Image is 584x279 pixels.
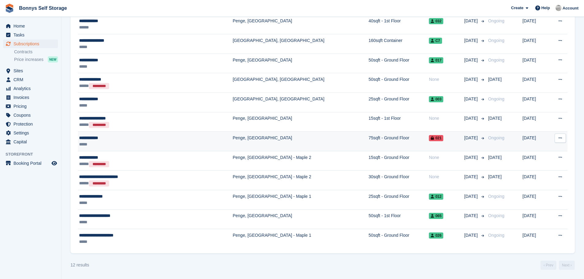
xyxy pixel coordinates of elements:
span: Home [13,22,50,30]
div: None [429,115,464,122]
a: menu [3,120,58,128]
span: C7 [429,38,442,44]
span: Subscriptions [13,40,50,48]
span: [DATE] [464,193,479,200]
a: menu [3,84,58,93]
span: Booking Portal [13,159,50,168]
a: menu [3,22,58,30]
img: stora-icon-8386f47178a22dfd0bd8f6a31ec36ba5ce8667c1dd55bd0f319d3a0aa187defe.svg [5,4,14,13]
span: 065 [429,213,443,219]
a: Contracts [14,49,58,55]
span: Help [541,5,550,11]
a: menu [3,159,58,168]
span: Ongoing [488,96,504,101]
nav: Page [539,261,576,270]
span: [DATE] [464,37,479,44]
td: [DATE] [522,171,548,190]
span: Storefront [6,151,61,157]
span: Sites [13,66,50,75]
span: [DATE] [464,232,479,239]
td: [GEOGRAPHIC_DATA], [GEOGRAPHIC_DATA] [233,93,368,112]
td: Penge, [GEOGRAPHIC_DATA] - Maple 1 [233,229,368,248]
span: [DATE] [464,135,479,141]
span: Create [511,5,523,11]
span: CRM [13,75,50,84]
span: [DATE] [464,96,479,102]
td: 50sqft - Ground Floor [368,54,429,73]
td: [DATE] [522,54,548,73]
span: 017 [429,57,443,63]
div: None [429,76,464,83]
span: [DATE] [464,57,479,63]
span: Ongoing [488,18,504,23]
a: menu [3,102,58,111]
span: Coupons [13,111,50,119]
td: Penge, [GEOGRAPHIC_DATA] [233,132,368,151]
span: [DATE] [488,174,502,179]
span: 021 [429,135,443,141]
a: Price increases NEW [14,56,58,63]
a: Preview store [51,160,58,167]
a: menu [3,93,58,102]
td: [DATE] [522,73,548,93]
td: 50sqft - Ground Floor [368,73,429,93]
a: menu [3,31,58,39]
span: [DATE] [464,154,479,161]
span: [DATE] [488,116,502,121]
td: [GEOGRAPHIC_DATA], [GEOGRAPHIC_DATA] [233,73,368,93]
div: None [429,174,464,180]
td: 75sqft - Ground Floor [368,132,429,151]
td: [GEOGRAPHIC_DATA], [GEOGRAPHIC_DATA] [233,34,368,54]
td: 25sqft - Ground Floor [368,190,429,210]
span: [DATE] [464,76,479,83]
span: Ongoing [488,213,504,218]
a: menu [3,129,58,137]
a: menu [3,40,58,48]
td: 30sqft - Ground Floor [368,171,429,190]
span: Ongoing [488,135,504,140]
span: Account [563,5,578,11]
td: 50sqft - 1st Floor [368,209,429,229]
td: Penge, [GEOGRAPHIC_DATA] [233,209,368,229]
td: 15sqft - 1st Floor [368,112,429,132]
td: [DATE] [522,15,548,34]
td: 160sqft Container [368,34,429,54]
span: Capital [13,138,50,146]
td: Penge, [GEOGRAPHIC_DATA] - Maple 1 [233,190,368,210]
span: 012 [429,194,443,200]
a: menu [3,111,58,119]
span: [DATE] [464,115,479,122]
td: [DATE] [522,112,548,132]
span: Ongoing [488,194,504,199]
td: [DATE] [522,93,548,112]
span: Ongoing [488,233,504,238]
td: [DATE] [522,229,548,248]
td: 25sqft - Ground Floor [368,93,429,112]
span: Protection [13,120,50,128]
td: 15sqft - Ground Floor [368,151,429,171]
span: Invoices [13,93,50,102]
td: [DATE] [522,190,548,210]
span: [DATE] [488,77,502,82]
span: Settings [13,129,50,137]
td: Penge, [GEOGRAPHIC_DATA] [233,54,368,73]
td: 50sqft - Ground Floor [368,229,429,248]
span: 003 [429,96,443,102]
td: [DATE] [522,132,548,151]
td: [DATE] [522,209,548,229]
a: menu [3,138,58,146]
span: [DATE] [464,213,479,219]
td: Penge, [GEOGRAPHIC_DATA] - Maple 2 [233,151,368,171]
td: Penge, [GEOGRAPHIC_DATA] - Maple 2 [233,171,368,190]
span: [DATE] [488,155,502,160]
td: [DATE] [522,34,548,54]
div: 12 results [71,262,89,268]
span: 032 [429,18,443,24]
div: None [429,154,464,161]
span: [DATE] [464,18,479,24]
span: Pricing [13,102,50,111]
span: 026 [429,232,443,239]
td: 40sqft - 1st Floor [368,15,429,34]
img: James Bonny [555,5,562,11]
span: Analytics [13,84,50,93]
